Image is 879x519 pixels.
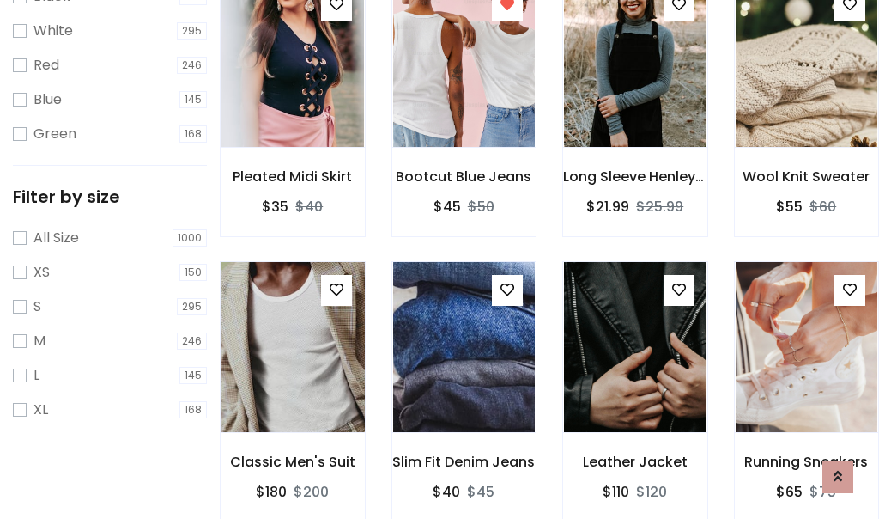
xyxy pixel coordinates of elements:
label: Green [33,124,76,144]
h6: $45 [433,198,461,215]
span: 168 [179,401,207,418]
label: Blue [33,89,62,110]
h6: $55 [776,198,803,215]
h6: $21.99 [586,198,629,215]
label: XL [33,400,48,420]
label: S [33,296,41,317]
h6: Long Sleeve Henley T-Shirt [563,168,707,185]
h6: Slim Fit Denim Jeans [392,454,536,470]
label: Red [33,55,59,76]
h6: $65 [776,484,803,500]
span: 246 [177,57,207,74]
span: 145 [179,91,207,108]
label: White [33,21,73,41]
label: L [33,365,39,386]
label: XS [33,262,50,283]
label: M [33,331,45,351]
span: 168 [179,125,207,143]
span: 246 [177,333,207,350]
span: 295 [177,298,207,315]
del: $200 [294,482,329,502]
h6: Wool Knit Sweater [735,168,879,185]
h6: Pleated Midi Skirt [221,168,365,185]
del: $60 [809,197,836,217]
del: $45 [467,482,494,502]
del: $75 [809,482,836,502]
del: $40 [295,197,323,217]
h6: Bootcut Blue Jeans [392,168,536,185]
h6: $110 [603,484,629,500]
h6: $40 [433,484,460,500]
h6: $35 [262,198,288,215]
h6: Running Sneakers [735,454,879,470]
span: 150 [179,264,207,281]
span: 295 [177,22,207,40]
del: $25.99 [636,197,683,217]
del: $50 [468,197,494,217]
h5: Filter by size [13,186,207,207]
h6: Classic Men's Suit [221,454,365,470]
del: $120 [636,482,667,502]
label: All Size [33,228,79,248]
span: 1000 [173,229,207,247]
h6: $180 [256,484,287,500]
h6: Leather Jacket [563,454,707,470]
span: 145 [179,367,207,384]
